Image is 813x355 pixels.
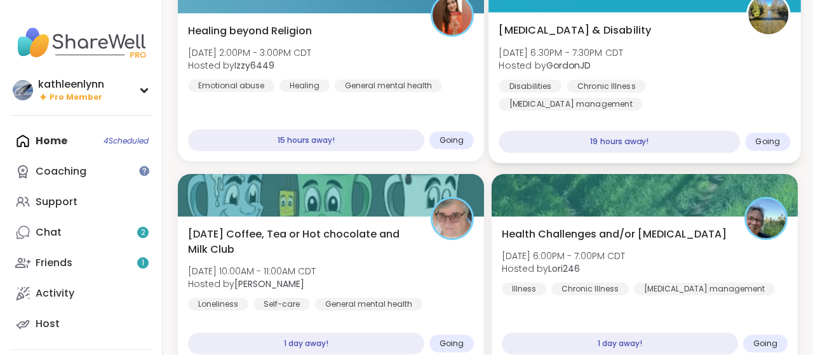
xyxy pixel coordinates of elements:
[10,278,152,309] a: Activity
[50,92,102,103] span: Pro Member
[36,225,62,239] div: Chat
[36,286,74,300] div: Activity
[10,20,152,65] img: ShareWell Nav Logo
[440,338,464,349] span: Going
[10,309,152,339] a: Host
[502,250,625,262] span: [DATE] 6:00PM - 7:00PM CDT
[499,98,643,111] div: [MEDICAL_DATA] management
[499,59,624,72] span: Hosted by
[10,156,152,187] a: Coaching
[36,195,77,209] div: Support
[279,79,330,92] div: Healing
[141,227,145,238] span: 2
[188,46,311,59] span: [DATE] 2:00PM - 3:00PM CDT
[234,59,274,72] b: Izzy6449
[548,262,580,275] b: Lori246
[139,166,149,176] iframe: Spotlight
[234,278,304,290] b: [PERSON_NAME]
[546,59,591,72] b: GordonJD
[502,262,625,275] span: Hosted by
[36,317,60,331] div: Host
[335,79,442,92] div: General mental health
[502,283,546,295] div: Illness
[188,227,417,257] span: [DATE] Coffee, Tea or Hot chocolate and Milk Club
[440,135,464,145] span: Going
[753,338,777,349] span: Going
[188,278,316,290] span: Hosted by
[188,79,274,92] div: Emotional abuse
[142,258,144,269] span: 1
[38,77,104,91] div: kathleenlynn
[36,164,86,178] div: Coaching
[188,333,424,354] div: 1 day away!
[502,333,738,354] div: 1 day away!
[433,199,472,238] img: Susan
[188,298,248,311] div: Loneliness
[499,46,624,58] span: [DATE] 6:30PM - 7:30PM CDT
[755,137,780,147] span: Going
[188,130,424,151] div: 15 hours away!
[188,265,316,278] span: [DATE] 10:00AM - 11:00AM CDT
[499,131,740,153] div: 19 hours away!
[746,199,786,238] img: Lori246
[10,248,152,278] a: Friends1
[315,298,422,311] div: General mental health
[36,256,72,270] div: Friends
[551,283,629,295] div: Chronic Illness
[253,298,310,311] div: Self-care
[499,79,562,92] div: Disabilities
[634,283,775,295] div: [MEDICAL_DATA] management
[10,217,152,248] a: Chat2
[10,187,152,217] a: Support
[502,227,727,242] span: Health Challenges and/or [MEDICAL_DATA]
[188,59,311,72] span: Hosted by
[499,23,652,38] span: [MEDICAL_DATA] & Disability
[13,80,33,100] img: kathleenlynn
[188,23,312,39] span: Healing beyond Religion
[567,79,646,92] div: Chronic Illness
